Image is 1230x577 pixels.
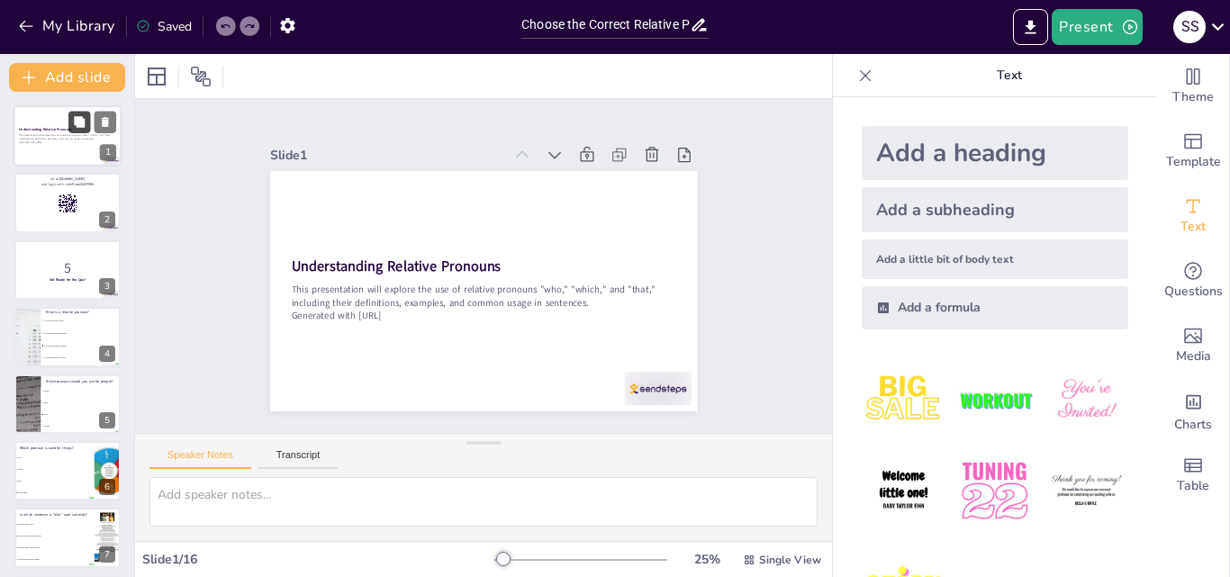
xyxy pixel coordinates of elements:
button: Speaker Notes [149,449,251,469]
button: Duplicate Slide [68,111,90,132]
p: This presentation will explore the use of relative pronouns "who," "which," and "that," including... [19,134,116,140]
p: Generated with [URL] [19,140,116,144]
button: Delete Slide [95,111,116,132]
strong: [DOMAIN_NAME] [59,176,86,181]
span: Which [17,468,93,470]
span: Table [1177,476,1209,496]
div: 2 [99,212,115,228]
div: Add text boxes [1157,184,1229,248]
div: https://cdn.sendsteps.com/images/logo/sendsteps_logo_white.pnghttps://cdn.sendsteps.com/images/lo... [14,374,121,434]
div: Add a table [1157,443,1229,508]
button: Transcript [258,449,339,469]
p: and login with code [20,181,115,186]
img: 4.jpeg [862,449,945,533]
span: That [44,401,120,403]
div: 6 [99,479,115,495]
p: This presentation will explore the use of relative pronouns "who," "which," and "that," including... [287,222,661,366]
strong: Understanding Relative Pronouns [19,127,72,131]
div: Add images, graphics, shapes or video [1157,313,1229,378]
p: Text [880,54,1139,97]
span: Who [17,457,93,459]
div: Add charts and graphs [1157,378,1229,443]
strong: Get Ready for the Quiz! [50,277,86,282]
div: Add ready made slides [1157,119,1229,184]
p: 5 [20,258,115,278]
div: Slide 1 / 16 [142,551,494,568]
img: 5.jpeg [953,449,1036,533]
div: Get real-time input from your audience [1157,248,1229,313]
span: Media [1176,347,1211,366]
div: 7 [99,546,115,563]
div: 1 [100,145,116,161]
span: Questions [1164,282,1223,302]
span: Charts [1174,415,1212,435]
span: A word that connects clauses [44,345,120,347]
img: 2.jpeg [953,358,1036,442]
span: Both B and C [17,491,93,493]
button: My Library [14,12,122,41]
button: Export to PowerPoint [1013,9,1048,45]
div: https://cdn.sendsteps.com/images/logo/sendsteps_logo_white.pnghttps://cdn.sendsteps.com/images/lo... [14,307,121,366]
div: 4 [99,346,115,362]
span: The teacher who teaches math. [17,536,93,537]
span: A word that replaces a verb [44,357,120,359]
div: Add a subheading [862,187,1128,232]
button: Present [1052,9,1142,45]
div: Add a heading [862,126,1128,180]
strong: Understanding Relative Pronouns [297,198,502,281]
button: s s [1173,9,1206,45]
span: That [17,480,93,482]
span: Theme [1172,87,1214,107]
span: Whom [44,425,120,427]
span: Single View [759,553,821,567]
div: Layout [142,62,171,91]
span: A word that describes a noun [44,332,120,334]
input: Insert title [521,12,690,38]
div: 3 [99,278,115,294]
div: Add a little bit of body text [862,239,1128,279]
p: Which pronoun is used for things? [20,446,89,451]
span: Text [1180,217,1206,237]
div: Change the overall theme [1157,54,1229,119]
span: The book that is on the table. [17,547,93,549]
p: In which sentence is "who" used correctly? [20,512,89,518]
div: Add a formula [862,286,1128,329]
p: Which pronoun would you use for people? [46,378,115,383]
button: Add slide [9,63,125,92]
p: What is a relative pronoun? [46,310,115,315]
span: Who [44,413,120,415]
p: Go to [20,176,115,182]
div: 7 [14,508,121,567]
span: Position [190,66,212,87]
img: 1.jpeg [862,358,945,442]
div: https://cdn.sendsteps.com/images/logo/sendsteps_logo_white.pnghttps://cdn.sendsteps.com/images/lo... [14,105,122,167]
div: https://cdn.sendsteps.com/images/logo/sendsteps_logo_white.pnghttps://cdn.sendsteps.com/images/lo... [14,173,121,232]
div: https://cdn.sendsteps.com/images/logo/sendsteps_logo_white.pnghttps://cdn.sendsteps.com/images/lo... [14,441,121,500]
span: The car which is red. [17,524,93,526]
img: 6.jpeg [1045,449,1128,533]
div: 5 [99,412,115,428]
img: 3.jpeg [1045,358,1128,442]
span: A word that shows action [44,320,120,321]
span: Which [44,390,120,392]
div: Slide 1 [312,86,538,175]
div: https://cdn.sendsteps.com/images/logo/sendsteps_logo_white.pnghttps://cdn.sendsteps.com/images/lo... [14,240,121,300]
div: 25 % [685,551,728,568]
p: Generated with [URL] [283,248,653,379]
div: s s [1173,11,1206,43]
span: Template [1166,152,1221,172]
span: The dog which barks loudly. [17,558,93,560]
div: Saved [136,18,192,35]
